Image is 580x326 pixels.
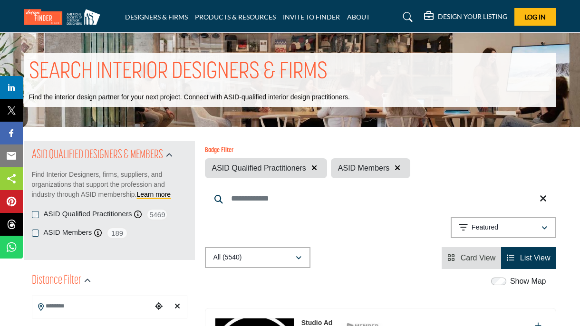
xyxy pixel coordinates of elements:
h2: ASID QUALIFIED DESIGNERS & MEMBERS [32,147,163,164]
a: DESIGNERS & FIRMS [125,13,188,21]
button: Log In [514,8,556,26]
label: ASID Qualified Practitioners [44,209,132,220]
input: Search Keyword [205,187,556,210]
p: Find Interior Designers, firms, suppliers, and organizations that support the profession and indu... [32,170,187,200]
a: ABOUT [347,13,370,21]
span: 5469 [146,209,168,221]
a: PRODUCTS & RESOURCES [195,13,276,21]
h6: Badge Filter [205,147,411,155]
span: Log In [524,13,546,21]
div: Clear search location [170,297,184,317]
input: Selected ASID Members checkbox [32,230,39,237]
span: 189 [106,227,128,239]
a: INVITE TO FINDER [283,13,340,21]
div: DESIGN YOUR LISTING [424,11,507,23]
p: All (5540) [213,253,242,262]
h5: DESIGN YOUR LISTING [438,12,507,21]
span: Card View [461,254,496,262]
li: List View [501,247,556,269]
input: Search Location [32,297,152,316]
a: View List [507,254,550,262]
p: Find the interior design partner for your next project. Connect with ASID-qualified interior desi... [29,93,350,102]
h1: SEARCH INTERIOR DESIGNERS & FIRMS [29,58,328,87]
label: ASID Members [44,227,92,238]
button: All (5540) [205,247,310,268]
button: Featured [451,217,556,238]
div: Choose your current location [152,297,165,317]
li: Card View [442,247,501,269]
span: ASID Members [338,163,389,174]
input: Selected ASID Qualified Practitioners checkbox [32,211,39,218]
span: List View [520,254,551,262]
a: Learn more [137,191,171,198]
a: Search [394,10,419,25]
a: View Card [447,254,495,262]
h2: Distance Filter [32,272,81,289]
p: Featured [472,223,498,232]
label: Show Map [510,276,546,287]
span: ASID Qualified Practitioners [212,163,306,174]
img: Site Logo [24,9,105,25]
